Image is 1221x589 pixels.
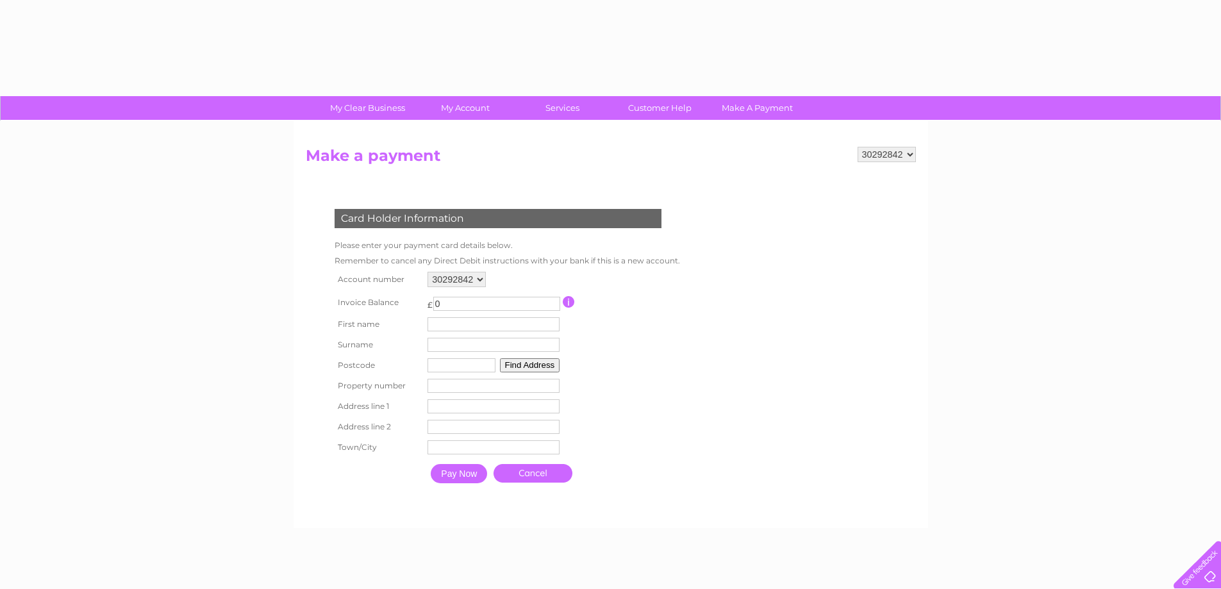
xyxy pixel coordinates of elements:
[510,96,615,120] a: Services
[331,314,425,335] th: First name
[607,96,713,120] a: Customer Help
[331,335,425,355] th: Surname
[331,376,425,396] th: Property number
[494,464,572,483] a: Cancel
[331,269,425,290] th: Account number
[331,396,425,417] th: Address line 1
[331,253,683,269] td: Remember to cancel any Direct Debit instructions with your bank if this is a new account.
[563,296,575,308] input: Information
[331,355,425,376] th: Postcode
[331,417,425,437] th: Address line 2
[412,96,518,120] a: My Account
[306,147,916,171] h2: Make a payment
[315,96,420,120] a: My Clear Business
[704,96,810,120] a: Make A Payment
[431,464,487,483] input: Pay Now
[335,209,661,228] div: Card Holder Information
[331,238,683,253] td: Please enter your payment card details below.
[428,294,433,310] td: £
[331,437,425,458] th: Town/City
[331,290,425,314] th: Invoice Balance
[500,358,560,372] button: Find Address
